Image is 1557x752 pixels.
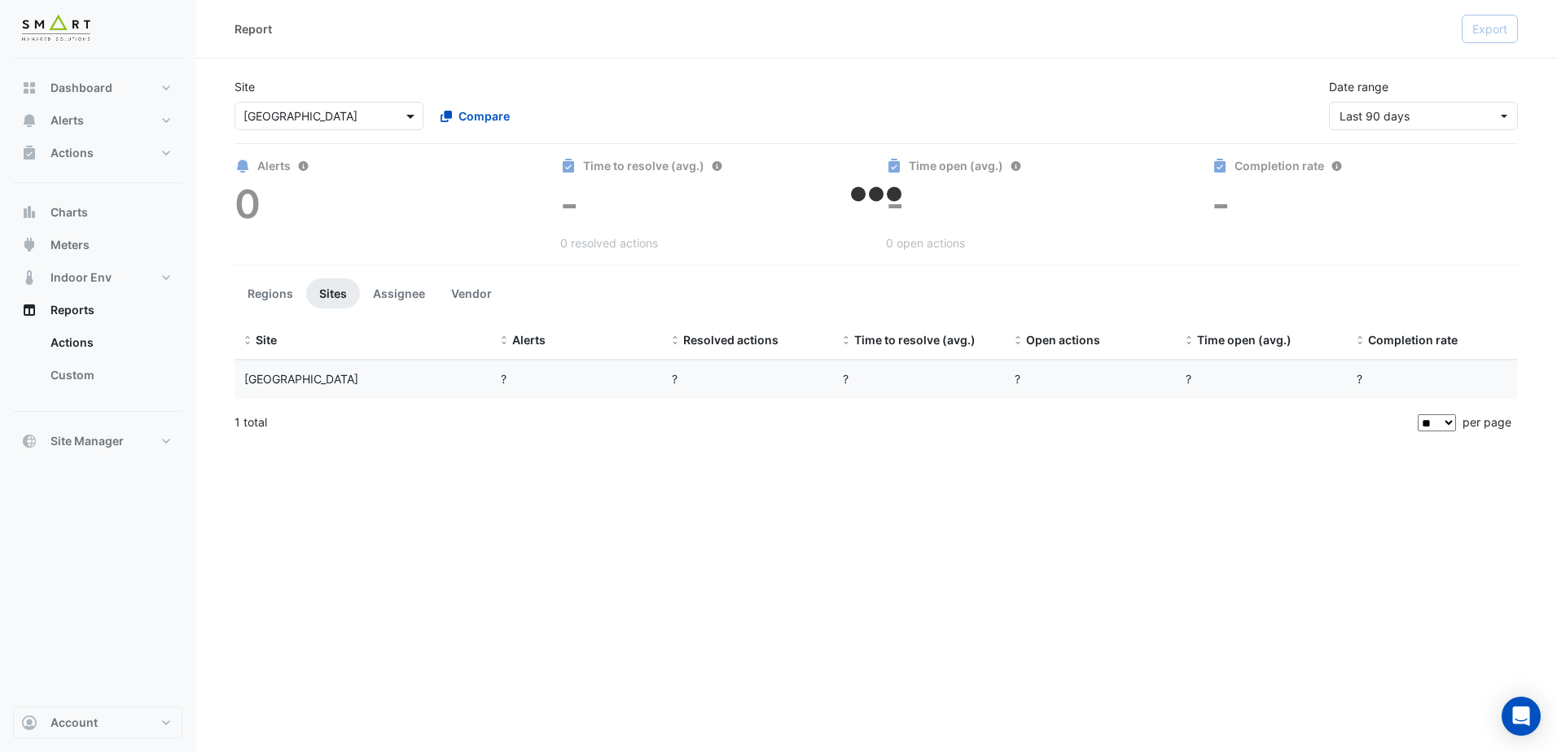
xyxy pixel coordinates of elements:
a: Actions [37,326,182,359]
span: Charts [50,204,88,221]
app-button: Please wait for the report to load [1462,15,1518,43]
span: Open actions [1026,333,1100,347]
button: Alerts [13,104,182,137]
button: Compare [430,102,520,130]
app-icon: Indoor Env [21,269,37,286]
button: Charts [13,196,182,229]
button: Reports [13,294,182,326]
div: 1 total [235,402,1414,443]
span: Alerts [50,112,84,129]
a: Custom [37,359,182,391]
div: Report [235,20,272,37]
span: Compare [458,107,510,125]
app-icon: Charts [21,204,37,221]
span: Reports [50,302,94,318]
label: Date range [1329,78,1388,95]
span: Site [256,333,277,347]
button: Actions [13,137,182,169]
label: Site [235,78,255,95]
div: Completion (%) = Resolved Actions / (Resolved Actions + Open Actions) [1357,331,1508,350]
div: Reports [13,326,182,398]
app-icon: Reports [21,302,37,318]
button: Last 90 days [1329,102,1518,130]
div: Open Intercom Messenger [1502,697,1541,736]
span: Resolved actions [683,333,778,347]
button: Regions [235,278,306,308]
button: Dashboard [13,72,182,104]
div: ? [1186,370,1337,389]
div: ? [501,370,652,389]
app-icon: Dashboard [21,80,37,96]
span: per page [1463,415,1511,429]
button: Indoor Env [13,261,182,294]
span: Account [50,715,98,731]
span: Dashboard [50,80,112,96]
span: Site Manager [50,433,124,449]
div: ? [843,370,994,389]
button: Meters [13,229,182,261]
app-icon: Meters [21,237,37,253]
div: ? [1357,370,1508,389]
span: Actions [50,145,94,161]
span: Meters [50,237,90,253]
span: Indoor Env [50,269,112,286]
span: Time open (avg.) [1197,333,1292,347]
button: Site Manager [13,425,182,457]
span: 16 Jul 25 - 14 Oct 25 [1340,109,1410,123]
span: Alerts [512,333,546,347]
app-icon: Site Manager [21,433,37,449]
app-icon: Alerts [21,112,37,129]
span: Completion rate [1368,333,1458,347]
img: Company Logo [20,13,93,46]
span: Time to resolve (avg.) [854,333,976,347]
button: Vendor [438,278,505,308]
div: ? [1015,370,1166,389]
span: Thames Tower [244,372,358,386]
button: Assignee [360,278,438,308]
div: ? [672,370,823,389]
app-icon: Actions [21,145,37,161]
button: Sites [306,278,360,308]
button: Account [13,706,182,739]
